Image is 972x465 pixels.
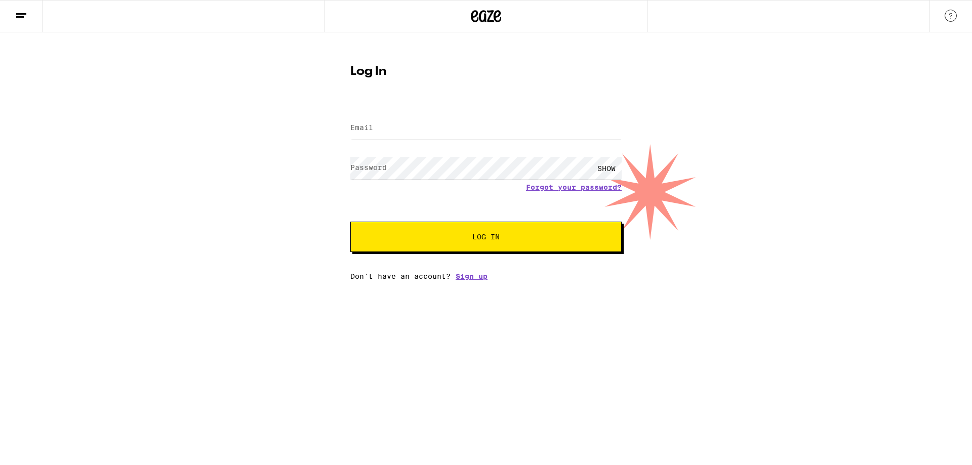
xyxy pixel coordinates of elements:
[591,157,622,180] div: SHOW
[350,163,387,172] label: Password
[350,66,622,78] h1: Log In
[472,233,500,240] span: Log In
[350,117,622,140] input: Email
[350,222,622,252] button: Log In
[350,272,622,280] div: Don't have an account?
[350,123,373,132] label: Email
[456,272,488,280] a: Sign up
[526,183,622,191] a: Forgot your password?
